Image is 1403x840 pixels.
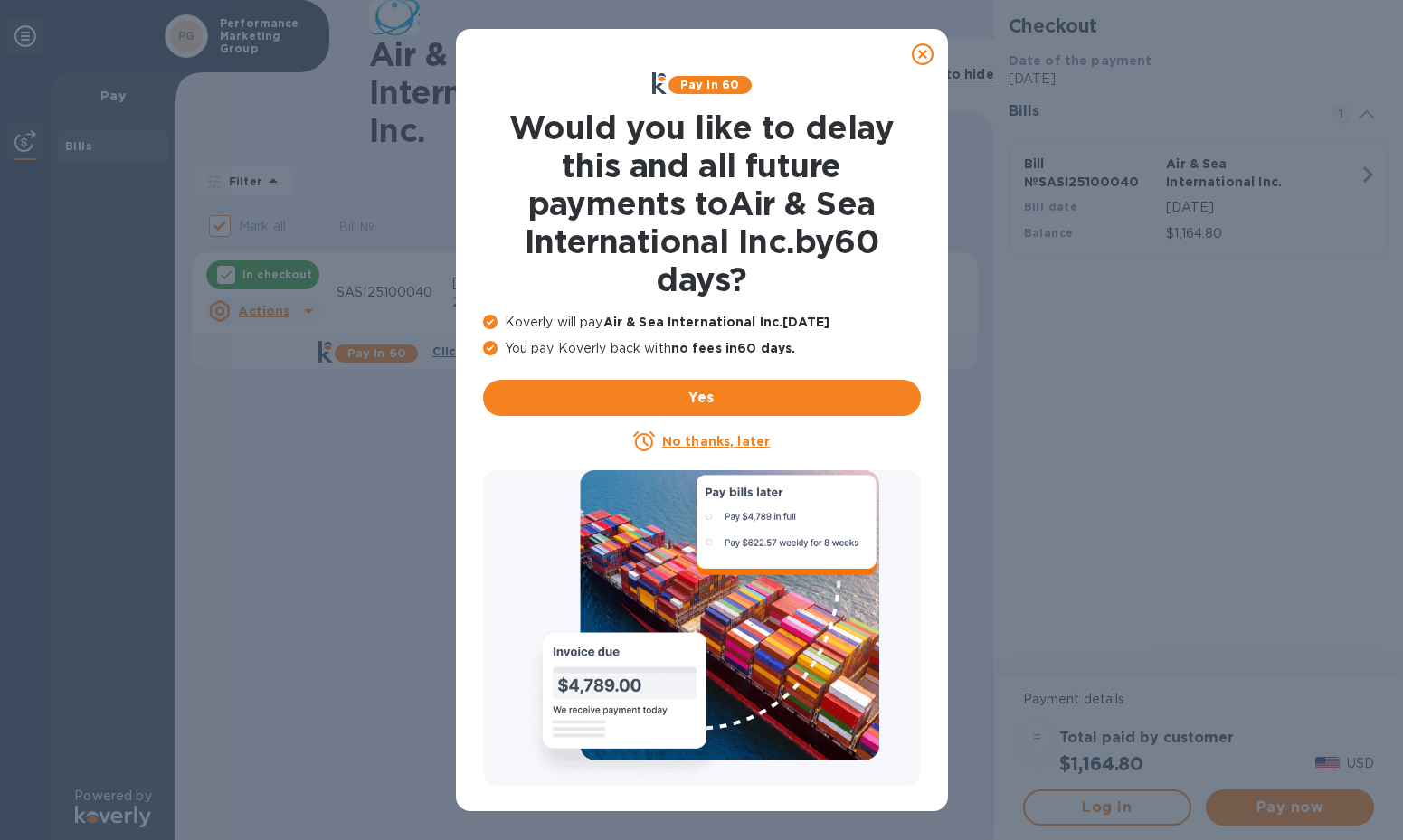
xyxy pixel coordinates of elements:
[603,315,829,329] b: Air & Sea International Inc. [DATE]
[671,341,795,355] b: no fees in 60 days .
[498,387,906,409] span: Yes
[662,434,770,448] u: No thanks, later
[483,109,921,298] h1: Would you like to delay this and all future payments to Air & Sea International Inc. by 60 days ?
[483,313,921,332] p: Koverly will pay
[680,78,739,91] b: Pay in 60
[483,339,921,358] p: You pay Koverly back with
[483,380,921,416] button: Yes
